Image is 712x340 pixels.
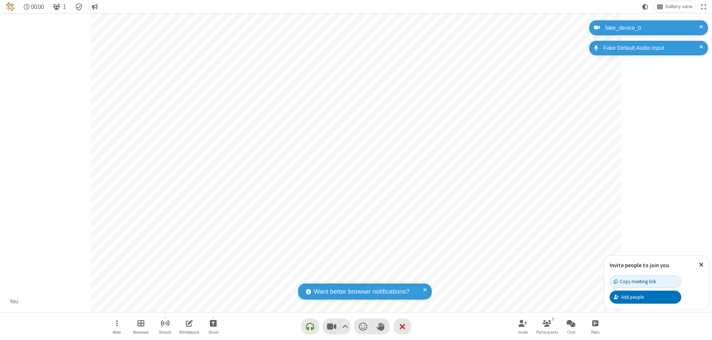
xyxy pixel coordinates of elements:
span: Share [208,330,218,334]
button: Open participant list [536,316,558,337]
button: Open shared whiteboard [178,316,200,337]
button: Open poll [584,316,606,337]
span: Whiteboard [179,330,199,334]
label: Invite people to join you [610,262,669,269]
span: 00:00 [31,3,44,10]
button: Open chat [560,316,582,337]
button: Start streaming [154,316,176,337]
span: Participants [536,330,558,334]
span: Invite [518,330,528,334]
button: Fullscreen [698,1,709,12]
img: QA Selenium DO NOT DELETE OR CHANGE [6,2,15,11]
span: Want better browser notifications? [314,287,409,297]
button: Invite participants (⌘+Shift+I) [512,316,534,337]
button: Stop video (⌘+Shift+V) [323,318,350,334]
button: Start sharing [202,316,224,337]
button: Close popover [693,256,709,274]
button: Send a reaction [354,318,372,334]
button: Raise hand [372,318,390,334]
div: Copy meeting link [614,278,656,285]
button: Copy meeting link [610,275,681,288]
div: fake_device_0 [603,24,702,32]
button: Manage Breakout Rooms [130,316,152,337]
span: Gallery view [665,4,692,10]
div: You [7,297,21,306]
button: Open menu [106,316,128,337]
button: Video setting [340,318,350,334]
button: End or leave meeting [393,318,411,334]
span: Breakout [133,330,149,334]
div: 1 [550,316,556,322]
button: Add people [610,291,681,303]
span: More [113,330,121,334]
button: Open participant list [50,1,69,12]
div: Fake Default Audio Input [601,44,702,52]
div: Timer [21,1,47,12]
button: Using system theme [639,1,651,12]
span: 1 [63,3,66,10]
div: Meeting details Encryption enabled [72,1,86,12]
span: Stream [159,330,171,334]
span: Polls [591,330,599,334]
button: Conversation [89,1,100,12]
button: Connect your audio [301,318,319,334]
span: Chat [567,330,576,334]
button: Change layout [654,1,695,12]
